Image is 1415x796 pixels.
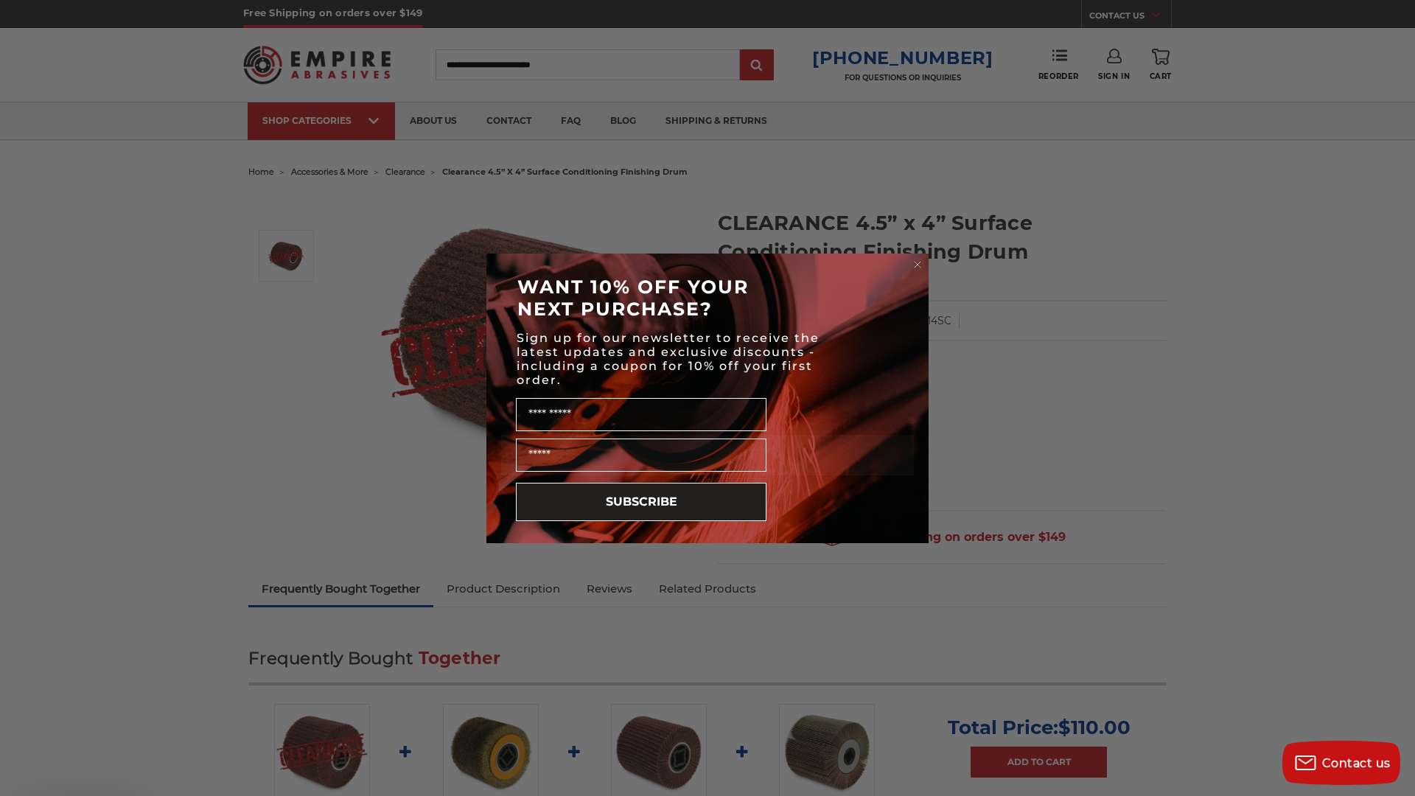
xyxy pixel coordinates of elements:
span: WANT 10% OFF YOUR NEXT PURCHASE? [517,276,749,320]
input: Email [516,439,766,472]
button: SUBSCRIBE [516,483,766,521]
span: Sign up for our newsletter to receive the latest updates and exclusive discounts - including a co... [517,331,820,387]
button: Contact us [1282,741,1400,785]
span: Contact us [1322,756,1391,770]
button: Close dialog [910,257,925,272]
